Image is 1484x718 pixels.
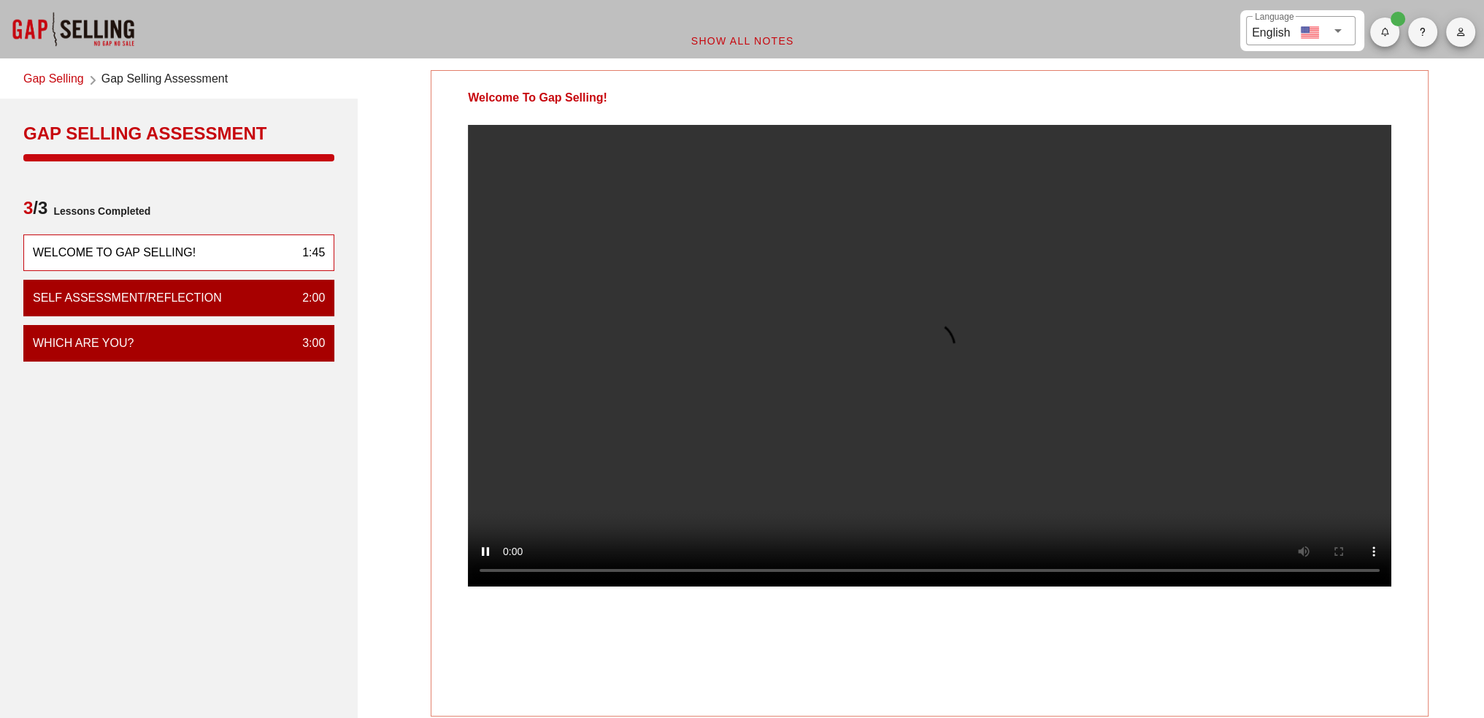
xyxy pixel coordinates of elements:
div: WHICH ARE YOU? [33,335,134,352]
span: Show All Notes [691,35,794,47]
button: Show All Notes [679,28,806,54]
div: 1:45 [291,244,325,261]
div: English [1252,20,1290,42]
span: Lessons Completed [47,196,150,226]
span: Gap Selling Assessment [101,70,228,90]
span: /3 [23,196,47,226]
div: LanguageEnglish [1246,16,1356,45]
label: Language [1255,12,1293,23]
span: 3 [23,198,33,218]
span: Badge [1391,12,1405,26]
div: Welcome To Gap Selling! [33,244,196,261]
div: 3:00 [291,335,325,352]
a: Gap Selling [23,70,84,90]
div: Welcome To Gap Selling! [431,71,644,125]
div: 2:00 [291,289,325,307]
div: Self Assessment/Reflection [33,289,222,307]
div: Gap Selling Assessment [23,122,334,145]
